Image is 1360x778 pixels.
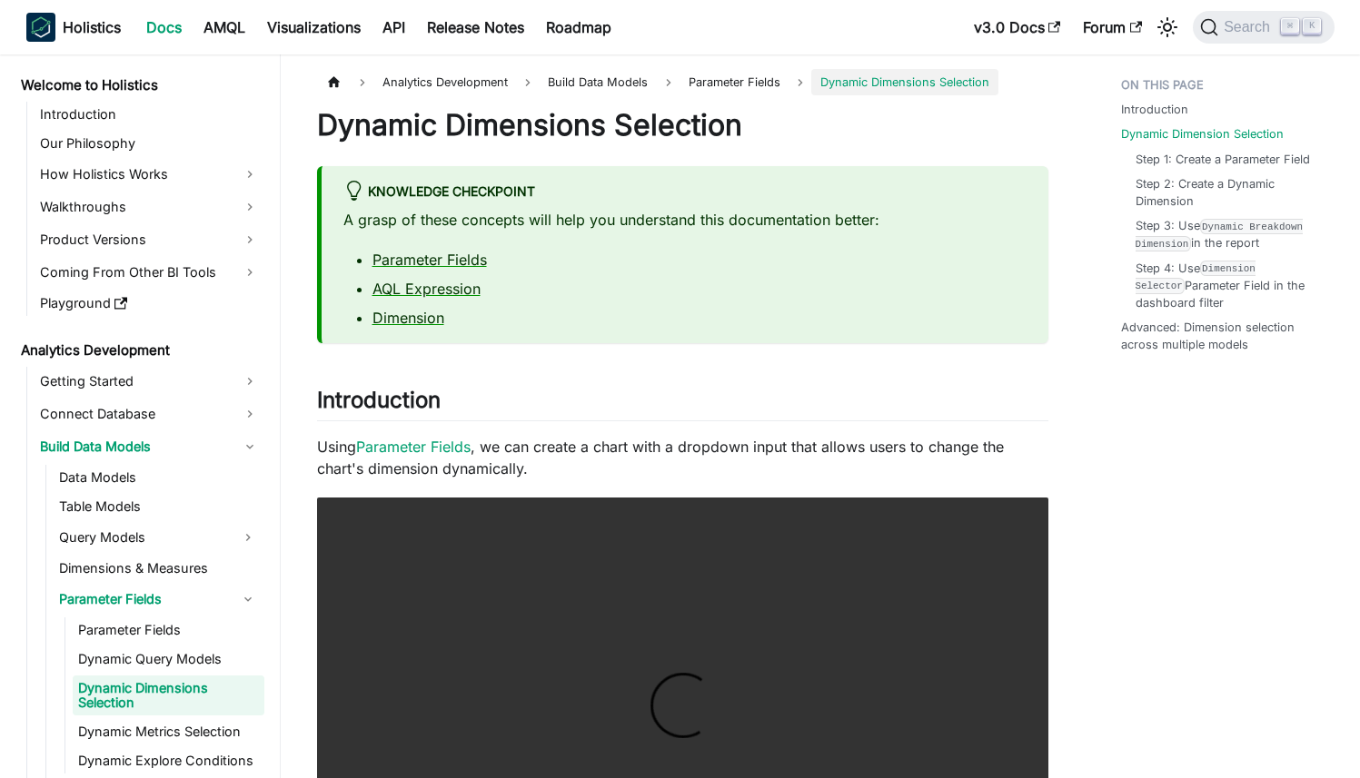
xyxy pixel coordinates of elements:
[1136,175,1316,210] a: Step 2: Create a Dynamic Dimension
[535,13,622,42] a: Roadmap
[963,13,1072,42] a: v3.0 Docs
[54,494,264,519] a: Table Models
[1281,18,1299,34] kbd: ⌘
[73,617,264,643] a: Parameter Fields
[372,280,481,298] a: AQL Expression
[1136,219,1304,251] code: Dynamic Breakdown Dimension
[317,69,1048,95] nav: Breadcrumbs
[317,107,1048,143] h1: Dynamic Dimensions Selection
[1121,125,1284,143] a: Dynamic Dimension Selection
[1193,11,1334,44] button: Search (Command+K)
[343,181,1027,204] div: knowledge checkpoint
[1218,19,1281,35] span: Search
[1153,13,1182,42] button: Switch between dark and light mode (currently light mode)
[1121,101,1188,118] a: Introduction
[689,75,780,89] span: Parameter Fields
[54,465,264,490] a: Data Models
[73,748,264,773] a: Dynamic Explore Conditions
[356,438,471,456] a: Parameter Fields
[539,69,657,95] span: Build Data Models
[8,54,281,778] nav: Docs sidebar
[73,719,264,744] a: Dynamic Metrics Selection
[35,291,264,316] a: Playground
[135,13,193,42] a: Docs
[54,585,232,614] a: Parameter Fields
[256,13,372,42] a: Visualizations
[63,16,121,38] b: Holistics
[1121,319,1324,353] a: Advanced: Dimension selection across multiple models
[35,225,264,254] a: Product Versions
[35,432,264,461] a: Build Data Models
[811,69,998,95] span: Dynamic Dimensions Selection
[35,399,264,428] a: Connect Database
[416,13,535,42] a: Release Notes
[35,192,264,222] a: Walkthroughs
[1072,13,1153,42] a: Forum
[343,209,1027,231] p: A grasp of these concepts will help you understand this documentation better:
[26,13,121,42] a: HolisticsHolistics
[73,675,264,715] a: Dynamic Dimensions Selection
[35,160,264,189] a: How Holistics Works
[232,523,264,552] button: Expand sidebar category 'Query Models'
[35,131,264,156] a: Our Philosophy
[317,69,352,95] a: Home page
[15,338,264,363] a: Analytics Development
[372,251,487,269] a: Parameter Fields
[35,367,264,396] a: Getting Started
[1136,260,1316,312] a: Step 4: UseDimension SelectorParameter Field in the dashboard filter
[317,387,1048,421] h2: Introduction
[54,523,232,552] a: Query Models
[680,69,789,95] a: Parameter Fields
[372,13,416,42] a: API
[54,556,264,581] a: Dimensions & Measures
[35,102,264,127] a: Introduction
[15,73,264,98] a: Welcome to Holistics
[1303,18,1321,34] kbd: K
[193,13,256,42] a: AMQL
[372,309,444,327] a: Dimension
[35,258,264,287] a: Coming From Other BI Tools
[1136,217,1316,251] a: Step 3: UseDynamic Breakdown Dimensionin the report
[232,585,264,614] button: Collapse sidebar category 'Parameter Fields'
[317,436,1048,479] p: Using , we can create a chart with a dropdown input that allows users to change the chart's dimen...
[1136,261,1256,293] code: Dimension Selector
[73,646,264,672] a: Dynamic Query Models
[26,13,55,42] img: Holistics
[373,69,517,95] span: Analytics Development
[1136,151,1310,168] a: Step 1: Create a Parameter Field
